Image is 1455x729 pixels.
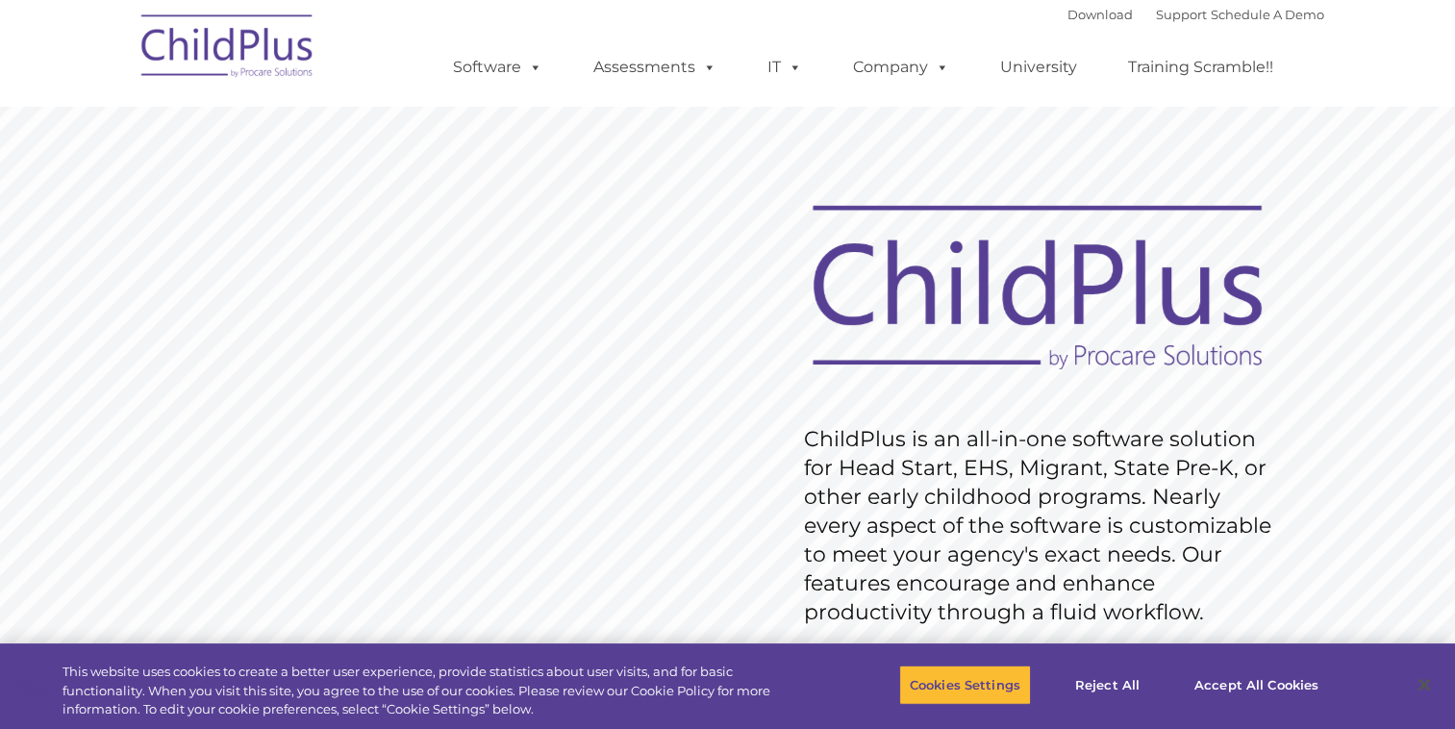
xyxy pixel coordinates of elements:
[434,48,562,87] a: Software
[1184,665,1329,705] button: Accept All Cookies
[981,48,1096,87] a: University
[1403,664,1445,706] button: Close
[748,48,821,87] a: IT
[899,665,1031,705] button: Cookies Settings
[574,48,736,87] a: Assessments
[1211,7,1324,22] a: Schedule A Demo
[63,663,800,719] div: This website uses cookies to create a better user experience, provide statistics about user visit...
[804,425,1281,627] rs-layer: ChildPlus is an all-in-one software solution for Head Start, EHS, Migrant, State Pre-K, or other ...
[1067,7,1133,22] a: Download
[1067,7,1324,22] font: |
[1047,665,1167,705] button: Reject All
[1156,7,1207,22] a: Support
[1109,48,1292,87] a: Training Scramble!!
[132,1,324,97] img: ChildPlus by Procare Solutions
[834,48,968,87] a: Company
